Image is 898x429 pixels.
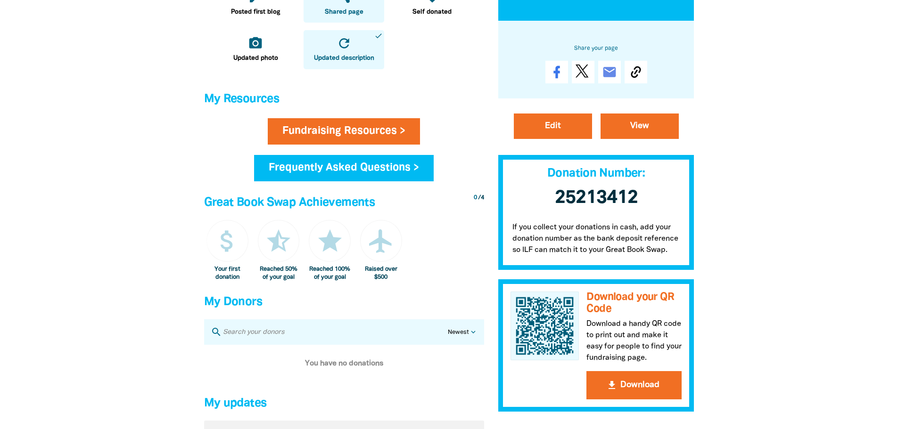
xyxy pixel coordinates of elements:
i: get_app [606,380,618,391]
div: Reached 100% of your goal [309,266,351,281]
a: Post [572,61,594,83]
a: Share [545,61,568,83]
h4: Great Book Swap Achievements [204,194,484,212]
input: Search your donors [222,326,448,338]
h6: Share your page [513,43,679,54]
span: 25213412 [555,189,638,207]
button: Copy Link [625,61,647,83]
span: Donation Number: [547,168,645,179]
div: You have no donations [204,345,484,382]
a: Fundraising Resources > [268,118,420,145]
span: Self donated [412,8,452,17]
div: Raised over $500 [360,266,402,281]
p: If you collect your donations in cash, add your donation number as the bank deposit reference so ... [498,212,694,270]
div: Reached 50% of your goal [258,266,300,281]
i: star [316,227,344,255]
span: Shared page [325,8,363,17]
span: 0 [474,195,477,201]
span: Posted first blog [231,8,280,17]
span: Updated photo [233,54,278,63]
i: done [374,32,383,40]
i: airplanemode_active [367,227,395,255]
span: My Donors [204,297,262,308]
span: My updates [204,398,267,409]
div: Paginated content [204,345,484,382]
a: camera_altUpdated photo [215,30,296,69]
h3: Download your QR Code [586,291,682,315]
span: Updated description [314,54,374,63]
i: camera_alt [248,36,263,51]
button: get_appDownload [586,372,682,400]
span: My Resources [204,94,280,105]
a: refreshUpdated descriptiondone [304,30,384,69]
a: Edit [514,113,592,139]
a: View [601,113,679,139]
i: search [211,326,222,338]
i: star_half [264,227,293,255]
a: Frequently Asked Questions > [254,155,434,181]
div: Your first donation [206,266,248,281]
i: attach_money [213,227,241,255]
i: refresh [337,36,352,51]
a: email [598,61,621,83]
i: email [602,65,617,80]
div: / 4 [474,194,484,202]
